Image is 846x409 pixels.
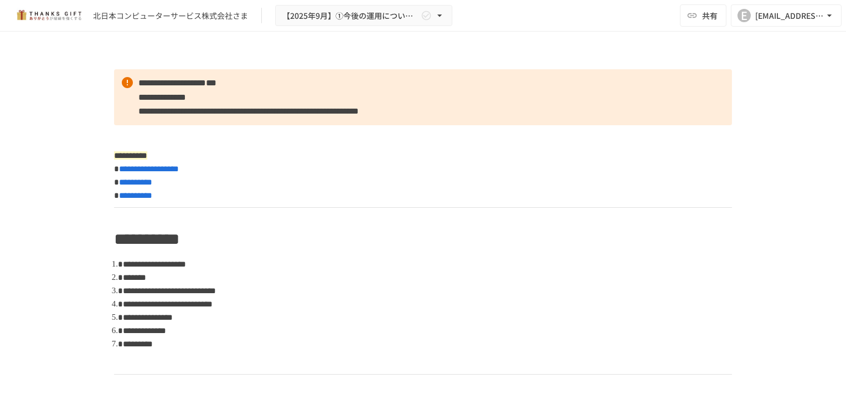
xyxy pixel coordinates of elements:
span: 【2025年9月】①今後の運用についてのご案内/THANKS GIFTキックオフMTG [282,9,419,23]
div: E [737,9,751,22]
img: mMP1OxWUAhQbsRWCurg7vIHe5HqDpP7qZo7fRoNLXQh [13,7,84,24]
button: 共有 [680,4,726,27]
div: [EMAIL_ADDRESS][DOMAIN_NAME] [755,9,824,23]
button: 【2025年9月】①今後の運用についてのご案内/THANKS GIFTキックオフMTG [275,5,452,27]
span: 共有 [702,9,718,22]
button: E[EMAIL_ADDRESS][DOMAIN_NAME] [731,4,842,27]
div: 北日本コンピューターサービス株式会社さま [93,10,248,22]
